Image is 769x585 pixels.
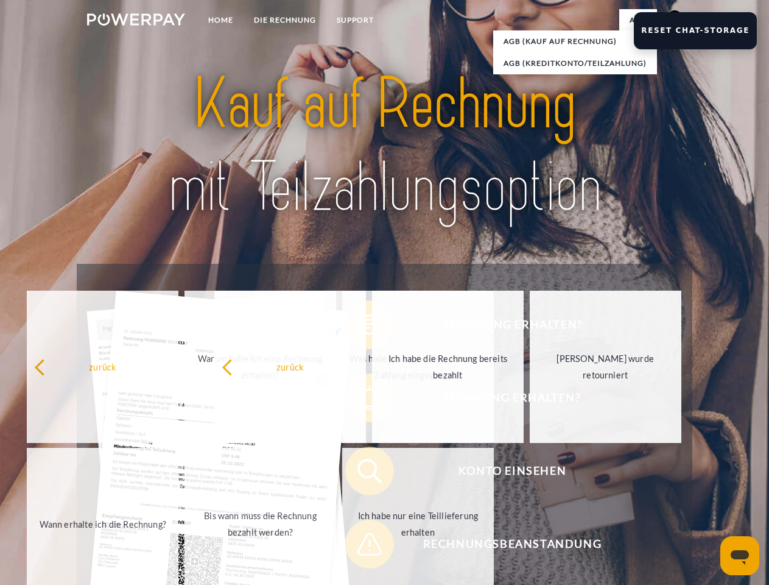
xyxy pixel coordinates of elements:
[192,508,329,541] div: Bis wann muss die Rechnung bezahlt werden?
[363,520,661,569] span: Rechnungsbeanstandung
[363,447,661,495] span: Konto einsehen
[198,9,244,31] a: Home
[720,536,759,575] iframe: Schaltfläche zum Öffnen des Messaging-Fensters
[222,358,359,375] div: zurück
[493,52,657,74] a: AGB (Kreditkonto/Teilzahlung)
[379,350,516,383] div: Ich habe die Rechnung bereits bezahlt
[116,58,653,233] img: title-powerpay_de.svg
[87,13,185,26] img: logo-powerpay-white.svg
[244,9,326,31] a: DIE RECHNUNG
[537,350,674,383] div: [PERSON_NAME] wurde retourniert
[493,30,657,52] a: AGB (Kauf auf Rechnung)
[349,508,486,541] div: Ich habe nur eine Teillieferung erhalten
[619,9,657,31] a: agb
[34,516,171,532] div: Wann erhalte ich die Rechnung?
[634,12,757,49] button: Reset Chat-Storage
[667,10,682,25] img: de
[192,350,329,383] div: Warum habe ich eine Rechnung erhalten?
[326,9,384,31] a: SUPPORT
[34,358,171,375] div: zurück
